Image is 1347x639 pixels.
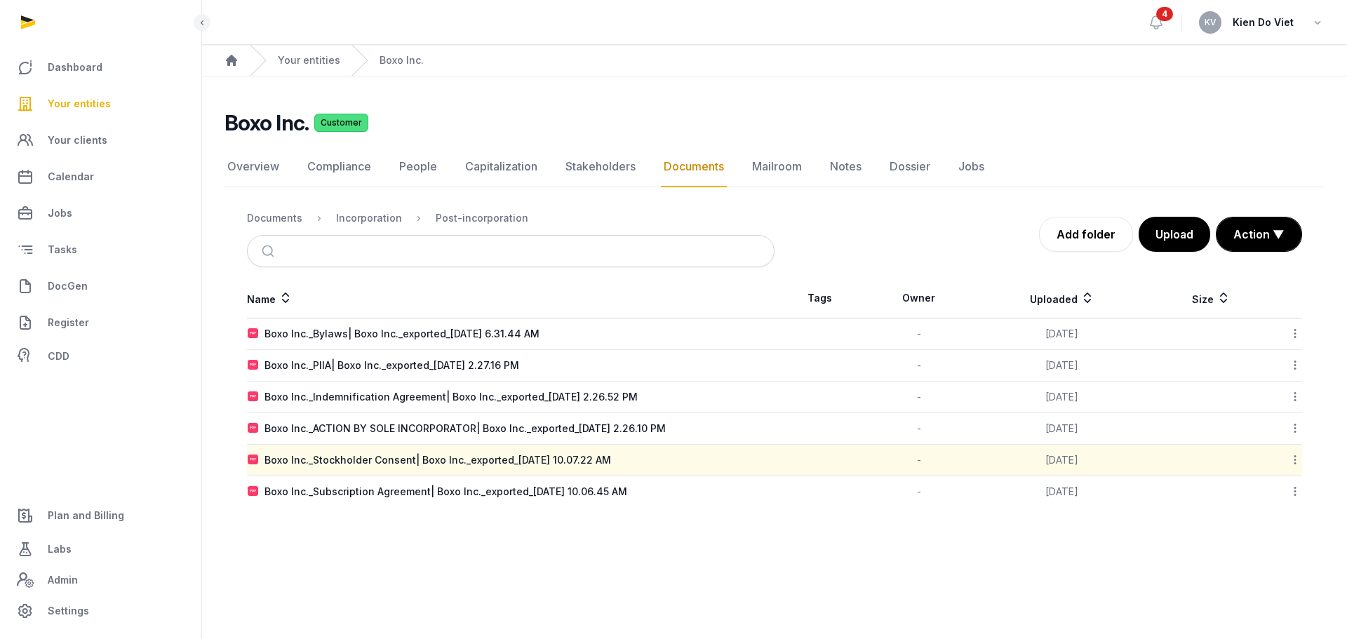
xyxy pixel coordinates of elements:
div: Boxo Inc._Subscription Agreement| Boxo Inc._exported_[DATE] 10.06.45 AM [264,485,627,499]
a: Jobs [956,147,987,187]
button: Upload [1139,217,1210,252]
a: Tasks [11,233,190,267]
td: - [865,413,974,445]
span: Dashboard [48,59,102,76]
img: pdf.svg [248,455,259,466]
img: pdf.svg [248,486,259,497]
span: Register [48,314,89,331]
span: Admin [48,572,78,588]
a: Overview [224,147,282,187]
img: pdf.svg [248,360,259,371]
a: Boxo Inc. [380,53,424,67]
span: Labs [48,541,72,558]
td: - [865,445,974,476]
span: 4 [1156,7,1173,21]
span: [DATE] [1045,454,1078,466]
div: Boxo Inc._PIIA| Boxo Inc._exported_[DATE] 2.27.16 PM [264,358,519,372]
td: - [865,382,974,413]
nav: Breadcrumb [247,201,775,235]
a: Documents [661,147,727,187]
a: Compliance [304,147,374,187]
span: Settings [48,603,89,619]
a: Dossier [887,147,933,187]
a: Settings [11,594,190,628]
nav: Breadcrumb [202,45,1347,76]
a: Add folder [1039,217,1133,252]
span: [DATE] [1045,422,1078,434]
a: Your entities [11,87,190,121]
img: pdf.svg [248,328,259,339]
span: CDD [48,348,69,365]
a: Jobs [11,196,190,230]
button: Submit [253,236,286,267]
th: Size [1151,278,1271,318]
div: Boxo Inc._Bylaws| Boxo Inc._exported_[DATE] 6.31.44 AM [264,327,540,341]
td: - [865,318,974,350]
span: Kien Do Viet [1233,14,1294,31]
span: KV [1205,18,1217,27]
span: [DATE] [1045,359,1078,371]
span: Calendar [48,168,94,185]
img: pdf.svg [248,423,259,434]
span: DocGen [48,278,88,295]
span: [DATE] [1045,485,1078,497]
th: Name [247,278,775,318]
a: Mailroom [749,147,805,187]
a: CDD [11,342,190,370]
td: - [865,350,974,382]
th: Tags [775,278,865,318]
span: Your entities [48,95,111,112]
button: KV [1199,11,1221,34]
a: Dashboard [11,51,190,84]
a: Plan and Billing [11,499,190,532]
img: pdf.svg [248,391,259,403]
a: Notes [827,147,864,187]
div: Incorporation [336,211,402,225]
a: People [396,147,440,187]
span: Plan and Billing [48,507,124,524]
div: Boxo Inc._Indemnification Agreement| Boxo Inc._exported_[DATE] 2.26.52 PM [264,390,638,404]
a: Capitalization [462,147,540,187]
span: Tasks [48,241,77,258]
th: Owner [865,278,974,318]
td: - [865,476,974,508]
div: Boxo Inc._Stockholder Consent| Boxo Inc._exported_[DATE] 10.07.22 AM [264,453,611,467]
span: [DATE] [1045,328,1078,339]
h2: Boxo Inc. [224,110,309,135]
a: Calendar [11,160,190,194]
span: Customer [314,114,368,132]
div: Post-incorporation [436,211,528,225]
th: Uploaded [973,278,1151,318]
span: Your clients [48,132,107,149]
span: [DATE] [1045,391,1078,403]
div: Boxo Inc._ACTION BY SOLE INCORPORATOR| Boxo Inc._exported_[DATE] 2.26.10 PM [264,422,666,436]
button: Action ▼ [1217,217,1301,251]
span: Jobs [48,205,72,222]
a: Stakeholders [563,147,638,187]
a: Your entities [278,53,340,67]
div: Documents [247,211,302,225]
a: Register [11,306,190,339]
nav: Tabs [224,147,1325,187]
a: DocGen [11,269,190,303]
a: Labs [11,532,190,566]
a: Admin [11,566,190,594]
a: Your clients [11,123,190,157]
